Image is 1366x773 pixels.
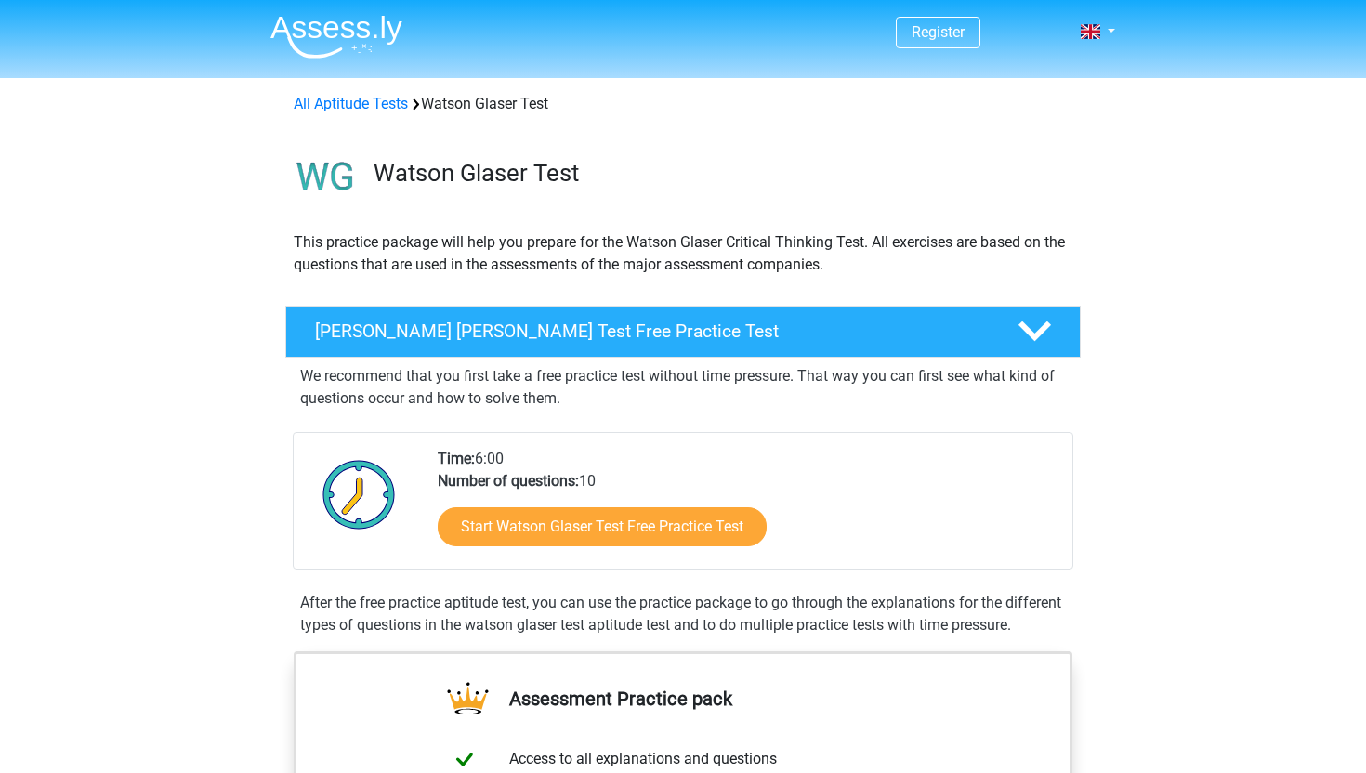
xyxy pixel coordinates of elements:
[293,592,1073,636] div: After the free practice aptitude test, you can use the practice package to go through the explana...
[286,138,365,216] img: watson glaser test
[438,450,475,467] b: Time:
[374,159,1066,188] h3: Watson Glaser Test
[270,15,402,59] img: Assessly
[286,93,1080,115] div: Watson Glaser Test
[294,231,1072,276] p: This practice package will help you prepare for the Watson Glaser Critical Thinking Test. All exe...
[278,306,1088,358] a: [PERSON_NAME] [PERSON_NAME] Test Free Practice Test
[424,448,1071,569] div: 6:00 10
[912,23,965,41] a: Register
[294,95,408,112] a: All Aptitude Tests
[438,507,767,546] a: Start Watson Glaser Test Free Practice Test
[315,321,988,342] h4: [PERSON_NAME] [PERSON_NAME] Test Free Practice Test
[312,448,406,541] img: Clock
[300,365,1066,410] p: We recommend that you first take a free practice test without time pressure. That way you can fir...
[438,472,579,490] b: Number of questions:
